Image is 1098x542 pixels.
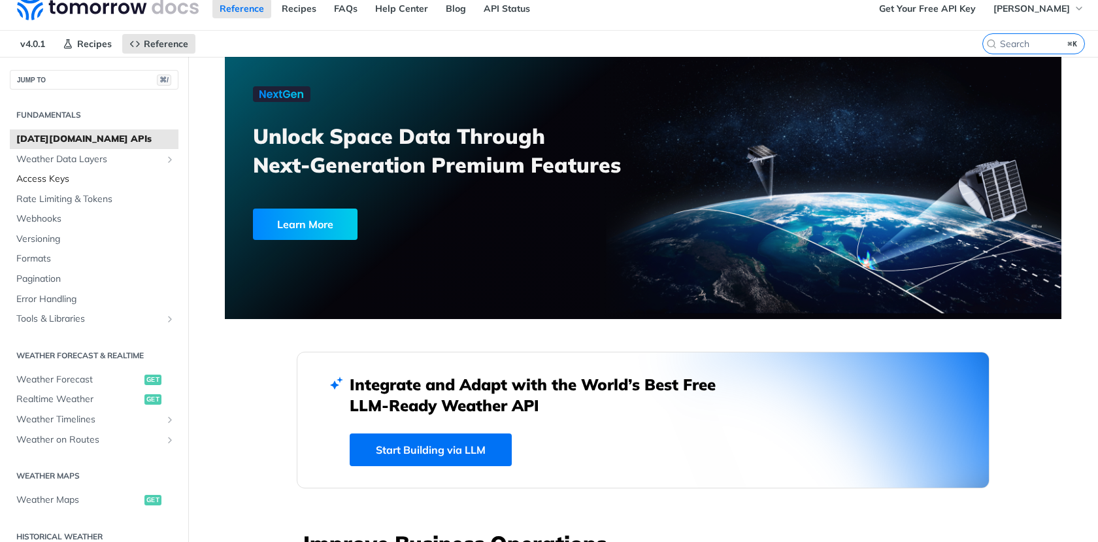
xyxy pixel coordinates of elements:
span: Weather Data Layers [16,153,161,166]
svg: Search [986,39,997,49]
span: v4.0.1 [13,34,52,54]
h2: Weather Maps [10,470,178,482]
a: Tools & LibrariesShow subpages for Tools & Libraries [10,309,178,329]
h2: Fundamentals [10,109,178,121]
a: Weather TimelinesShow subpages for Weather Timelines [10,410,178,430]
button: Show subpages for Weather Data Layers [165,154,175,165]
span: Pagination [16,273,175,286]
a: Versioning [10,229,178,249]
a: Access Keys [10,169,178,189]
img: NextGen [253,86,310,102]
span: Access Keys [16,173,175,186]
span: Reference [144,38,188,50]
a: Weather Forecastget [10,370,178,390]
a: Learn More [253,209,576,240]
a: Recipes [56,34,119,54]
a: Weather on RoutesShow subpages for Weather on Routes [10,430,178,450]
span: get [144,375,161,385]
span: Weather Forecast [16,373,141,386]
span: Error Handling [16,293,175,306]
span: Weather Timelines [16,413,161,426]
button: JUMP TO⌘/ [10,70,178,90]
span: Realtime Weather [16,393,141,406]
button: Show subpages for Weather Timelines [165,415,175,425]
h3: Unlock Space Data Through Next-Generation Premium Features [253,122,657,179]
kbd: ⌘K [1065,37,1081,50]
div: Learn More [253,209,358,240]
span: Weather on Routes [16,433,161,447]
h2: Weather Forecast & realtime [10,350,178,362]
span: Weather Maps [16,494,141,507]
span: Webhooks [16,212,175,226]
a: Error Handling [10,290,178,309]
span: ⌘/ [157,75,171,86]
span: get [144,394,161,405]
a: Weather Data LayersShow subpages for Weather Data Layers [10,150,178,169]
a: Reference [122,34,195,54]
a: Weather Mapsget [10,490,178,510]
span: [DATE][DOMAIN_NAME] APIs [16,133,175,146]
span: get [144,495,161,505]
button: Show subpages for Tools & Libraries [165,314,175,324]
a: Formats [10,249,178,269]
span: Formats [16,252,175,265]
span: Rate Limiting & Tokens [16,193,175,206]
a: Webhooks [10,209,178,229]
button: Show subpages for Weather on Routes [165,435,175,445]
span: Recipes [77,38,112,50]
a: Pagination [10,269,178,289]
a: Rate Limiting & Tokens [10,190,178,209]
span: Tools & Libraries [16,313,161,326]
a: Realtime Weatherget [10,390,178,409]
span: Versioning [16,233,175,246]
span: [PERSON_NAME] [993,3,1070,14]
h2: Integrate and Adapt with the World’s Best Free LLM-Ready Weather API [350,374,735,416]
a: [DATE][DOMAIN_NAME] APIs [10,129,178,149]
a: Start Building via LLM [350,433,512,466]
